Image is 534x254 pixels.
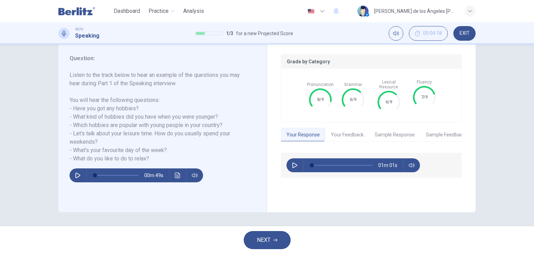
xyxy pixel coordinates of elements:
[460,31,470,36] span: EXIT
[172,168,183,182] button: Click to see the audio transcription
[58,4,111,18] a: Berlitz Latam logo
[180,5,207,17] button: Analysis
[183,7,204,15] span: Analysis
[409,26,448,41] div: Hide
[144,168,169,182] span: 00m 49s
[146,5,178,17] button: Practice
[417,80,432,85] span: Fluency
[409,26,448,41] button: 00:04:18
[307,82,334,87] span: Pronunciation
[421,94,428,100] text: 7/9
[114,7,140,15] span: Dashboard
[386,99,392,104] text: 6/9
[236,29,293,38] span: for a new Projected Score
[307,9,315,14] img: en
[389,26,403,41] div: Mute
[70,54,247,63] h6: Question :
[287,59,456,64] p: Grade by Category
[111,5,143,17] button: Dashboard
[58,4,95,18] img: Berlitz Latam logo
[226,29,233,38] span: 1 / 3
[281,128,462,142] div: basic tabs example
[257,235,270,245] span: NEXT
[317,97,324,102] text: 8/9
[325,128,369,142] button: Your Feedback
[420,128,471,142] button: Sample Feedback
[374,7,456,15] div: [PERSON_NAME] de los Ángeles [PERSON_NAME]
[453,26,476,41] button: EXIT
[75,32,99,40] h1: Speaking
[357,6,369,17] img: Profile picture
[378,158,403,172] span: 01m 01s
[70,71,247,163] h6: Listen to the track below to hear an example of the questions you may hear during Part 1 of the S...
[369,128,420,142] button: Sample Response
[148,7,169,15] span: Practice
[281,128,325,142] button: Your Response
[373,80,405,89] span: Lexical Resource
[344,82,362,87] span: Grammar
[423,31,442,36] span: 00:04:18
[350,97,356,102] text: 6/9
[75,27,83,32] span: IELTS
[244,231,291,249] button: NEXT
